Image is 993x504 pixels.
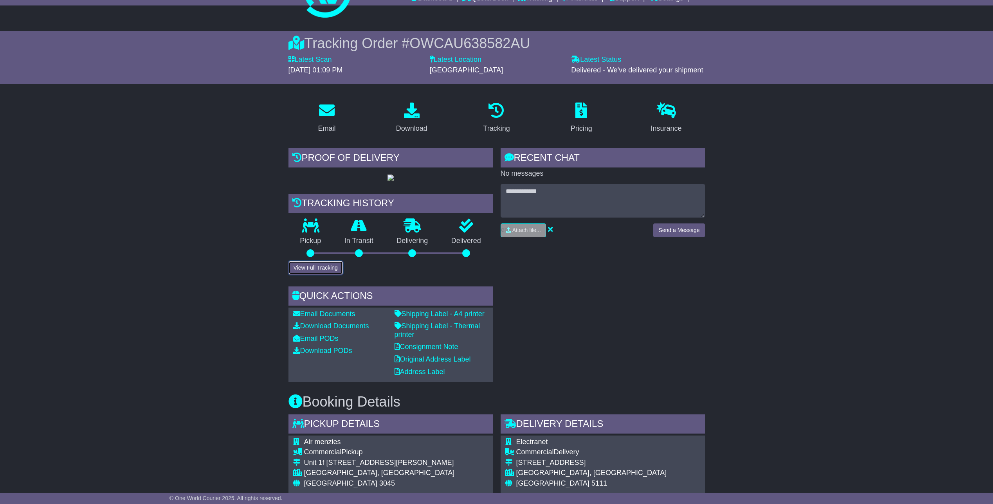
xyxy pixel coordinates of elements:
[288,148,493,169] div: Proof of Delivery
[395,343,458,351] a: Consignment Note
[288,394,705,410] h3: Booking Details
[651,123,682,134] div: Insurance
[304,448,488,457] div: Pickup
[313,100,341,137] a: Email
[387,175,394,181] img: GetPodImage
[333,237,385,245] p: In Transit
[288,35,705,52] div: Tracking Order #
[571,66,703,74] span: Delivered - We've delivered your shipment
[293,322,369,330] a: Download Documents
[293,347,352,355] a: Download PODs
[318,123,335,134] div: Email
[395,368,445,376] a: Address Label
[516,448,667,457] div: Delivery
[566,100,597,137] a: Pricing
[288,194,493,215] div: Tracking history
[304,469,488,477] div: [GEOGRAPHIC_DATA], [GEOGRAPHIC_DATA]
[516,469,667,477] div: [GEOGRAPHIC_DATA], [GEOGRAPHIC_DATA]
[385,237,440,245] p: Delivering
[288,66,343,74] span: [DATE] 01:09 PM
[169,495,283,501] span: © One World Courier 2025. All rights reserved.
[571,123,592,134] div: Pricing
[288,286,493,308] div: Quick Actions
[288,261,343,275] button: View Full Tracking
[591,479,607,487] span: 5111
[501,169,705,178] p: No messages
[440,237,493,245] p: Delivered
[430,66,503,74] span: [GEOGRAPHIC_DATA]
[395,322,480,338] a: Shipping Label - Thermal printer
[430,56,481,64] label: Latest Location
[478,100,515,137] a: Tracking
[516,448,554,456] span: Commercial
[483,123,510,134] div: Tracking
[288,237,333,245] p: Pickup
[516,438,548,446] span: Electranet
[391,100,433,137] a: Download
[409,35,530,51] span: OWCAU638582AU
[304,438,341,446] span: Air menzies
[379,479,395,487] span: 3045
[516,459,667,467] div: [STREET_ADDRESS]
[288,56,332,64] label: Latest Scan
[395,310,485,318] a: Shipping Label - A4 printer
[653,223,705,237] button: Send a Message
[516,479,589,487] span: [GEOGRAPHIC_DATA]
[304,479,377,487] span: [GEOGRAPHIC_DATA]
[501,414,705,436] div: Delivery Details
[293,335,339,342] a: Email PODs
[304,448,342,456] span: Commercial
[293,310,355,318] a: Email Documents
[571,56,621,64] label: Latest Status
[395,355,471,363] a: Original Address Label
[646,100,687,137] a: Insurance
[288,414,493,436] div: Pickup Details
[501,148,705,169] div: RECENT CHAT
[396,123,427,134] div: Download
[304,459,488,467] div: Unit 1f [STREET_ADDRESS][PERSON_NAME]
